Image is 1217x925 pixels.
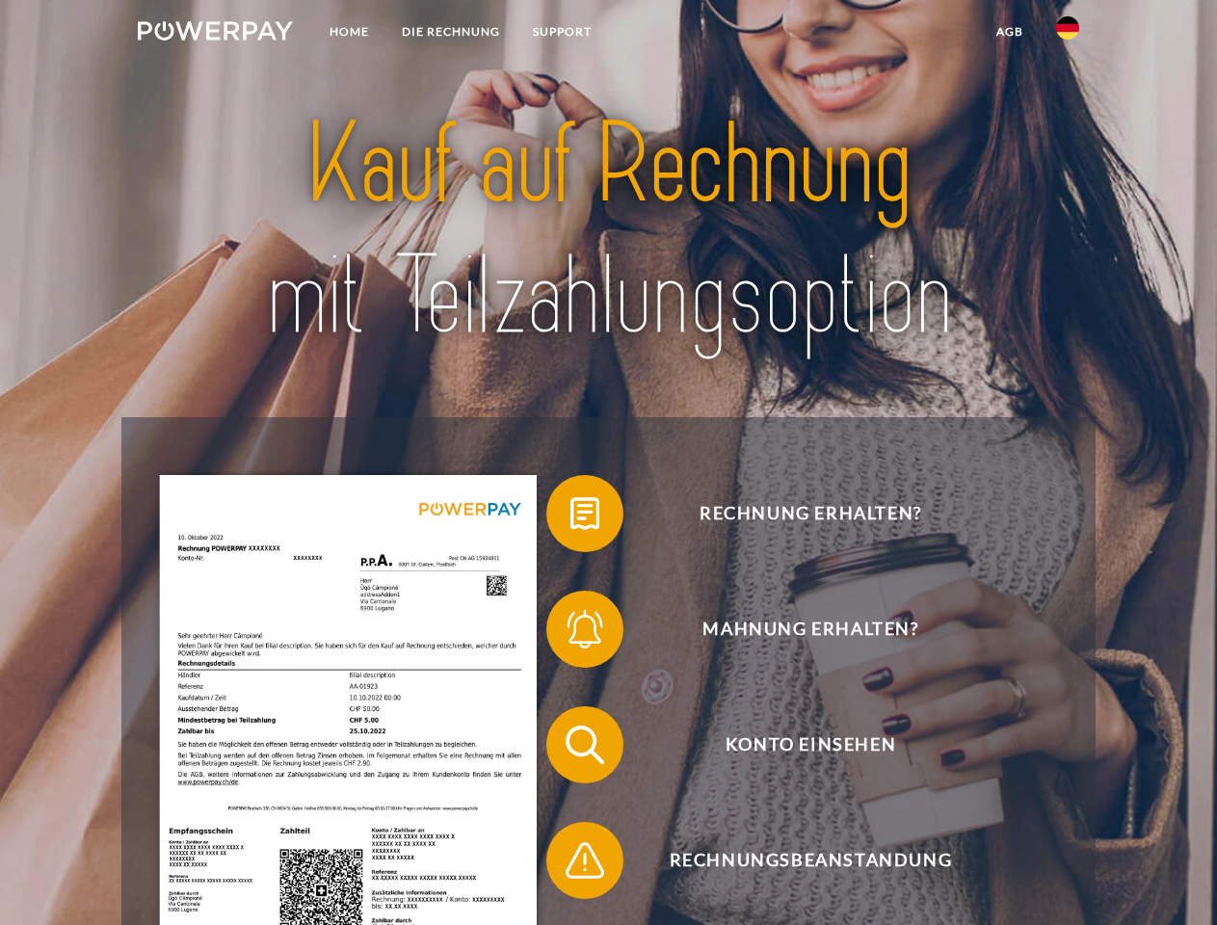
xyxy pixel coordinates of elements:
img: qb_bill.svg [561,489,609,538]
img: logo-powerpay-white.svg [138,21,293,40]
a: SUPPORT [516,14,608,49]
span: Konto einsehen [574,706,1046,783]
span: Rechnung erhalten? [574,475,1046,552]
a: Home [313,14,385,49]
img: qb_bell.svg [561,605,609,653]
a: agb [980,14,1040,49]
button: Rechnung erhalten? [546,475,1047,552]
button: Mahnung erhalten? [546,591,1047,668]
img: qb_warning.svg [561,836,609,885]
a: DIE RECHNUNG [385,14,516,49]
button: Konto einsehen [546,706,1047,783]
img: de [1056,16,1079,40]
span: Mahnung erhalten? [574,591,1046,668]
img: title-powerpay_de.svg [184,92,1033,369]
button: Rechnungsbeanstandung [546,822,1047,899]
span: Rechnungsbeanstandung [574,822,1046,899]
img: qb_search.svg [561,721,609,769]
